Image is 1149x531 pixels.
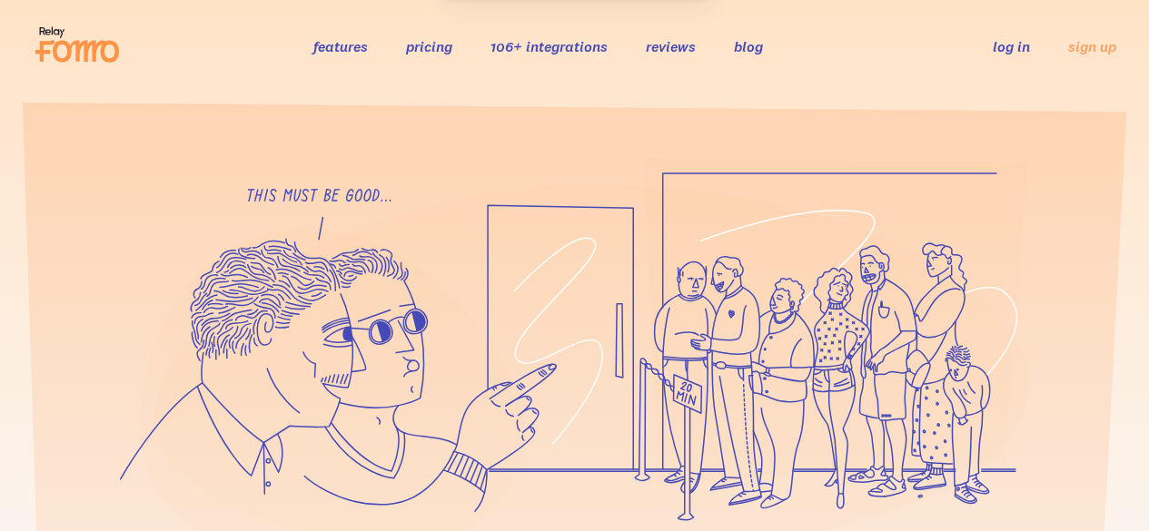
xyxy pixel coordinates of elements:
[646,37,696,55] a: reviews
[734,37,763,55] a: blog
[1068,37,1116,56] a: sign up
[406,37,452,55] a: pricing
[993,37,1030,55] a: log in
[313,37,368,55] a: features
[490,37,608,55] a: 106+ integrations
